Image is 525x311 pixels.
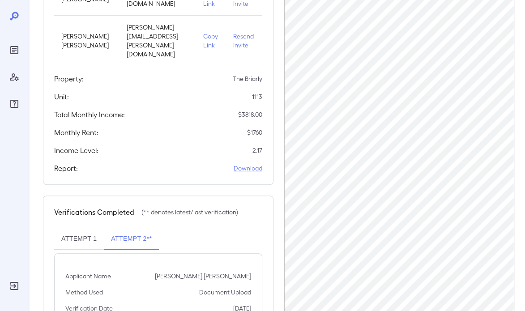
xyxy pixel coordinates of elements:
p: [PERSON_NAME] [PERSON_NAME] [61,32,112,50]
p: Copy Link [203,32,219,50]
p: Applicant Name [65,272,111,281]
a: Download [234,164,262,173]
button: Attempt 1 [54,228,104,250]
div: Manage Users [7,70,21,84]
h5: Monthly Rent: [54,127,98,138]
p: Resend Invite [233,32,255,50]
p: (** denotes latest/last verification) [141,208,238,217]
p: 2.17 [252,146,262,155]
p: $ 1760 [247,128,262,137]
button: Attempt 2** [104,228,159,250]
p: Method Used [65,288,103,297]
p: [PERSON_NAME][EMAIL_ADDRESS][PERSON_NAME][DOMAIN_NAME] [127,23,189,59]
p: $ 3818.00 [238,110,262,119]
div: Log Out [7,279,21,293]
h5: Report: [54,163,78,174]
p: 1113 [252,92,262,101]
p: The Briarly [233,74,262,83]
h5: Total Monthly Income: [54,109,125,120]
div: FAQ [7,97,21,111]
h5: Verifications Completed [54,207,134,217]
h5: Unit: [54,91,69,102]
p: Document Upload [199,288,251,297]
h5: Property: [54,73,84,84]
p: [PERSON_NAME] [PERSON_NAME] [155,272,251,281]
h5: Income Level: [54,145,98,156]
div: Reports [7,43,21,57]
